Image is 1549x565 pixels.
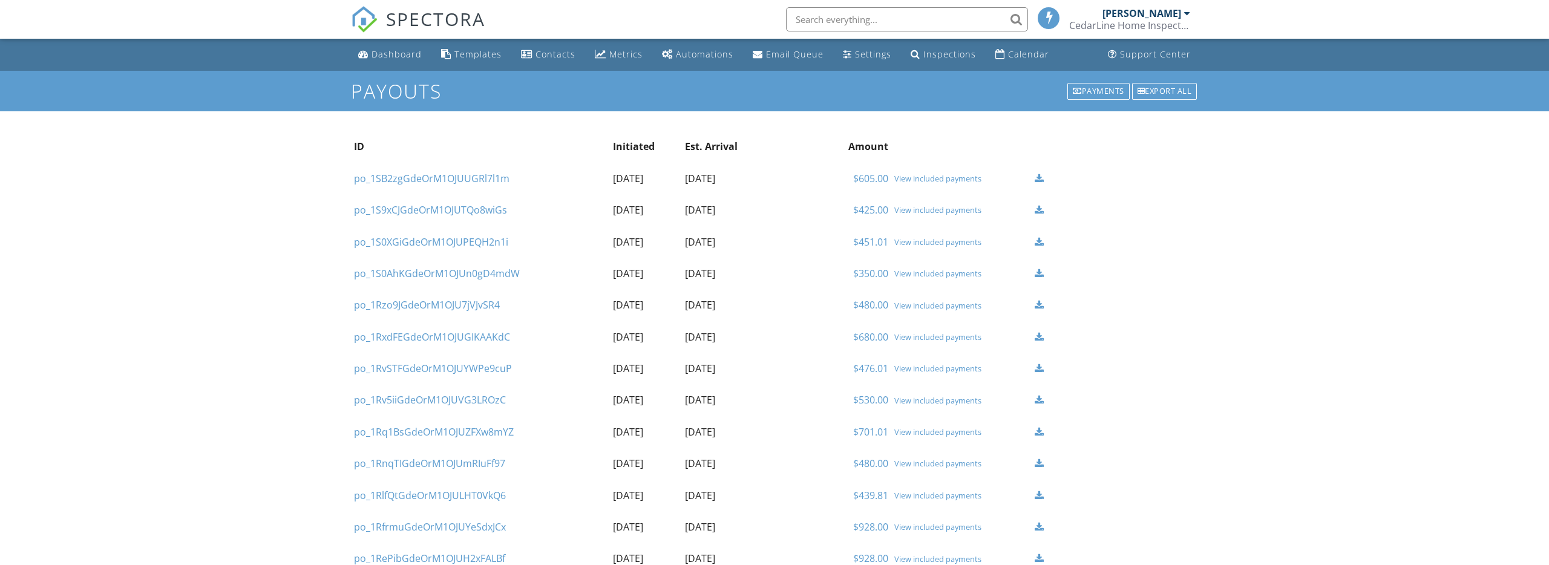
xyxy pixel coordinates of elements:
[894,396,1029,405] a: View included payments
[853,552,888,565] a: $928.00
[894,364,1029,373] a: View included payments
[1067,83,1130,100] div: Payments
[610,416,682,448] td: [DATE]
[354,393,506,407] a: po_1Rv5iiGdeOrM1OJUVG3LROzC
[610,194,682,226] td: [DATE]
[610,511,682,543] td: [DATE]
[610,480,682,511] td: [DATE]
[853,330,888,344] a: $680.00
[386,6,485,31] span: SPECTORA
[354,298,500,312] a: po_1Rzo9JGdeOrM1OJU7jVJvSR4
[894,491,1029,500] div: View included payments
[853,235,888,249] a: $451.01
[894,174,1029,183] a: View included payments
[1069,19,1190,31] div: CedarLine Home Inspections
[853,457,888,470] a: $480.00
[682,194,770,226] td: [DATE]
[535,48,575,60] div: Contacts
[682,289,770,321] td: [DATE]
[894,427,1029,437] a: View included payments
[894,269,1029,278] a: View included payments
[354,425,514,439] a: po_1Rq1BsGdeOrM1OJUZFXw8mYZ
[786,7,1028,31] input: Search everything...
[610,131,682,162] th: Initiated
[682,353,770,384] td: [DATE]
[682,416,770,448] td: [DATE]
[354,235,508,249] a: po_1S0XGiGdeOrM1OJUPEQH2n1i
[853,203,888,217] a: $425.00
[1131,82,1199,101] a: Export all
[1132,83,1197,100] div: Export all
[354,489,506,502] a: po_1RlfQtGdeOrM1OJULHT0VkQ6
[748,44,828,66] a: Email Queue
[590,44,647,66] a: Metrics
[610,289,682,321] td: [DATE]
[354,172,509,185] a: po_1SB2zgGdeOrM1OJUUGRl7l1m
[894,301,1029,310] div: View included payments
[1102,7,1181,19] div: [PERSON_NAME]
[353,44,427,66] a: Dashboard
[354,267,520,280] a: po_1S0AhKGdeOrM1OJUn0gD4mdW
[853,267,888,280] a: $350.00
[894,522,1029,532] a: View included payments
[351,6,378,33] img: The Best Home Inspection Software - Spectora
[906,44,981,66] a: Inspections
[853,298,888,312] a: $480.00
[853,393,888,407] a: $530.00
[894,237,1029,247] a: View included payments
[372,48,422,60] div: Dashboard
[1103,44,1196,66] a: Support Center
[853,172,888,185] a: $605.00
[351,131,610,162] th: ID
[657,44,738,66] a: Automations (Basic)
[354,362,512,375] a: po_1RvSTFGdeOrM1OJUYWPe9cuP
[610,226,682,258] td: [DATE]
[436,44,506,66] a: Templates
[676,48,733,60] div: Automations
[354,330,510,344] a: po_1RxdFEGdeOrM1OJUGIKAAKdC
[855,48,891,60] div: Settings
[766,48,824,60] div: Email Queue
[838,44,896,66] a: Settings
[454,48,502,60] div: Templates
[894,332,1029,342] a: View included payments
[853,520,888,534] a: $928.00
[1008,48,1049,60] div: Calendar
[682,226,770,258] td: [DATE]
[610,353,682,384] td: [DATE]
[894,459,1029,468] a: View included payments
[610,321,682,353] td: [DATE]
[351,16,485,42] a: SPECTORA
[1120,48,1191,60] div: Support Center
[351,80,1198,102] h1: Payouts
[1066,82,1131,101] a: Payments
[853,489,888,502] a: $439.81
[609,48,643,60] div: Metrics
[610,258,682,289] td: [DATE]
[682,321,770,353] td: [DATE]
[853,362,888,375] a: $476.01
[682,511,770,543] td: [DATE]
[610,448,682,479] td: [DATE]
[516,44,580,66] a: Contacts
[682,384,770,416] td: [DATE]
[682,163,770,194] td: [DATE]
[682,258,770,289] td: [DATE]
[610,163,682,194] td: [DATE]
[610,384,682,416] td: [DATE]
[853,425,888,439] a: $701.01
[682,480,770,511] td: [DATE]
[894,554,1029,564] a: View included payments
[894,205,1029,215] a: View included payments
